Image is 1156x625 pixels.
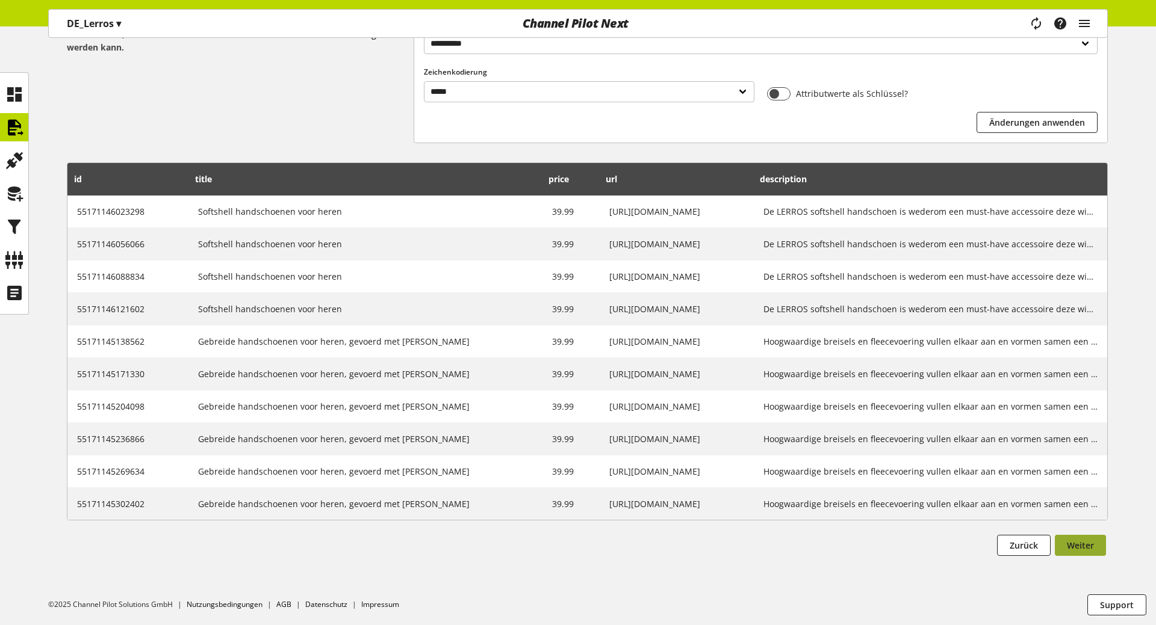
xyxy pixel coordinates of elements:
div: Hoogwaardige breisels en fleecevoering vullen elkaar aan en vormen samen een warme herenhandschoe... [763,497,1098,510]
button: Weiter [1055,535,1106,556]
div: 39.99 [552,433,590,445]
div: 55171145138562 [77,335,179,348]
div: 55171145171330 [77,368,179,380]
span: Änderungen anwenden [989,116,1085,129]
div: https://www.lerros.com/nl-nl/products/herren-strickhandschuh-fleece-gefuttert?variant=55171145204098 [609,400,744,413]
div: https://www.lerros.com/nl-nl/products/herren-softshell-handschuhe?variant=55171146088834 [609,270,744,283]
a: Impressum [361,599,399,609]
div: Gebreide handschoenen voor heren, gevoerd met fleece [198,433,532,445]
div: Hoogwaardige breisels en fleecevoering vullen elkaar aan en vormen samen een warme herenhandschoe... [763,465,1098,478]
button: Zurück [997,535,1051,556]
div: https://www.lerros.com/nl-nl/products/herren-softshell-handschuhe?variant=55171146121602 [609,303,744,315]
div: https://www.lerros.com/nl-nl/products/herren-strickhandschuh-fleece-gefuttert?variant=55171145269634 [609,465,744,478]
div: Hoogwaardige breisels en fleecevoering vullen elkaar aan en vormen samen een warme herenhandschoe... [763,433,1098,445]
span: Attributwerte als Schlüssel? [791,87,909,100]
div: https://www.lerros.com/nl-nl/products/herren-softshell-handschuhe?variant=55171146023298 [609,205,744,218]
div: Hoogwaardige breisels en fleecevoering vullen elkaar aan en vormen samen een warme herenhandschoe... [763,400,1098,413]
div: Softshell handschoenen voor heren [198,270,532,283]
a: Datenschutz [305,599,347,609]
div: Hoogwaardige breisels en fleecevoering vullen elkaar aan en vormen samen een warme herenhandschoe... [763,335,1098,348]
div: 55171145236866 [77,433,179,445]
span: price [548,173,569,185]
div: Gebreide handschoenen voor heren, gevoerd met fleece [198,400,532,413]
div: Gebreide handschoenen voor heren, gevoerd met fleece [198,497,532,510]
span: Weiter [1067,539,1094,552]
div: 55171146056066 [77,238,179,250]
button: Support [1087,594,1146,615]
div: 55171145302402 [77,497,179,510]
div: 39.99 [552,205,590,218]
div: 39.99 [552,238,590,250]
div: 55171146121602 [77,303,179,315]
div: 55171145204098 [77,400,179,413]
span: url [606,173,617,185]
div: De LERROS softshell handschoen is wederom een ​​must-have accessoire deze winter! De hoogwaardige... [763,303,1098,315]
div: https://www.lerros.com/nl-nl/products/herren-strickhandschuh-fleece-gefuttert?variant=55171145236866 [609,433,744,445]
div: 39.99 [552,465,590,478]
div: Softshell handschoenen voor heren [198,303,532,315]
div: https://www.lerros.com/nl-nl/products/herren-strickhandschuh-fleece-gefuttert?variant=55171145171330 [609,368,744,380]
span: Zurück [1010,539,1038,552]
div: 55171146023298 [77,205,179,218]
div: De LERROS softshell handschoen is wederom een ​​must-have accessoire deze winter! De hoogwaardige... [763,270,1098,283]
div: Gebreide handschoenen voor heren, gevoerd met fleece [198,335,532,348]
div: https://www.lerros.com/nl-nl/products/herren-strickhandschuh-fleece-gefuttert?variant=55171145138562 [609,335,744,348]
span: ▾ [116,17,121,30]
div: Hoogwaardige breisels en fleecevoering vullen elkaar aan en vormen samen een warme herenhandschoe... [763,368,1098,380]
div: Gebreide handschoenen voor heren, gevoerd met fleece [198,465,532,478]
div: https://www.lerros.com/nl-nl/products/herren-strickhandschuh-fleece-gefuttert?variant=55171145302402 [609,497,744,510]
a: AGB [276,599,291,609]
div: https://www.lerros.com/nl-nl/products/herren-softshell-handschuhe?variant=55171146056066 [609,238,744,250]
div: 39.99 [552,497,590,510]
div: De LERROS softshell handschoen is wederom een ​​must-have accessoire deze winter! De hoogwaardige... [763,238,1098,250]
nav: main navigation [48,9,1108,38]
div: 39.99 [552,400,590,413]
p: DE_Lerros [67,16,121,31]
div: 39.99 [552,303,590,315]
div: 55171146088834 [77,270,179,283]
span: title [195,173,212,185]
a: Nutzungsbedingungen [187,599,263,609]
div: Softshell handschoenen voor heren [198,238,532,250]
span: Zeichenkodierung [424,67,487,77]
span: id [74,173,82,185]
li: ©2025 Channel Pilot Solutions GmbH [48,599,187,610]
div: 39.99 [552,335,590,348]
div: 39.99 [552,368,590,380]
span: description [760,173,807,185]
div: 39.99 [552,270,590,283]
div: 55171145269634 [77,465,179,478]
div: De LERROS softshell handschoen is wederom een ​​must-have accessoire deze winter! De hoogwaardige... [763,205,1098,218]
div: Softshell handschoenen voor heren [198,205,532,218]
div: Gebreide handschoenen voor heren, gevoerd met fleece [198,368,532,380]
button: Änderungen anwenden [977,112,1098,133]
span: Support [1100,599,1134,611]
